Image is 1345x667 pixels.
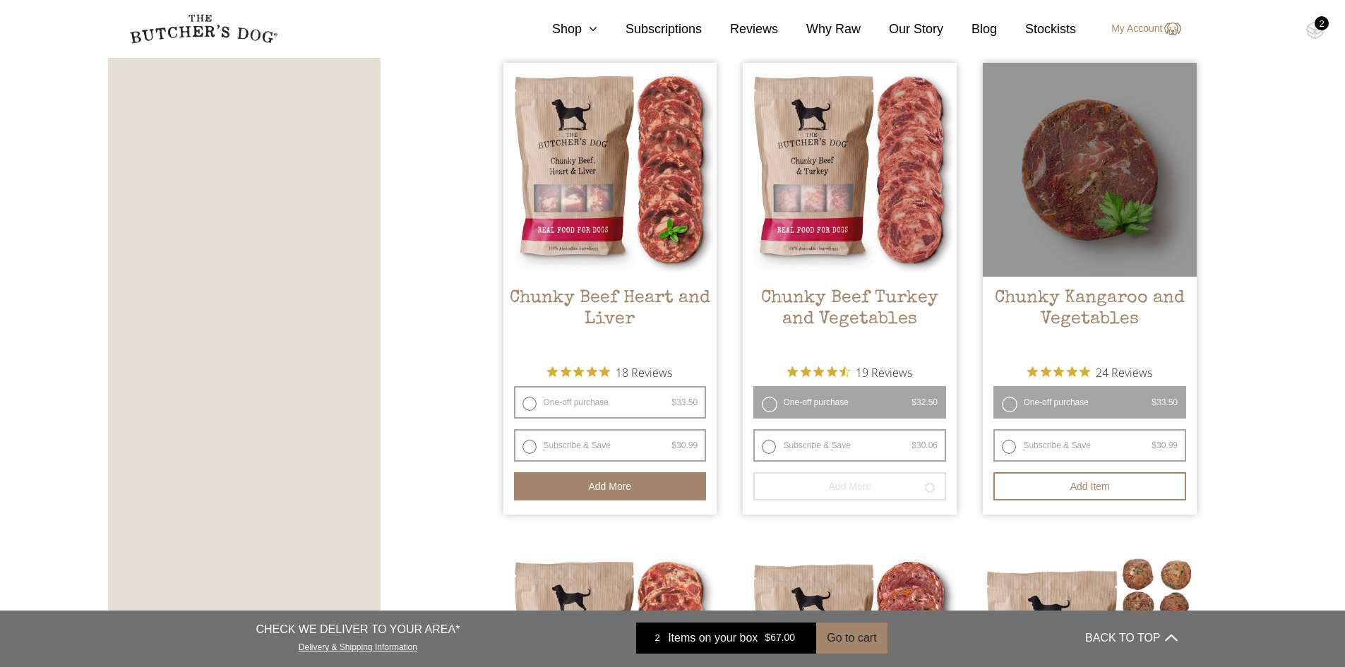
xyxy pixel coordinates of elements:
p: CHECK WE DELIVER TO YOUR AREA* [256,621,460,638]
a: Chunky Beef Heart and LiverChunky Beef Heart and Liver [503,63,717,354]
label: Subscribe & Save [514,429,707,462]
button: Add item [993,472,1186,500]
bdi: 30.99 [1152,440,1178,450]
a: Subscriptions [597,20,702,39]
span: Items on your box [668,630,758,647]
span: $ [1152,440,1156,450]
a: Shop [524,20,597,39]
span: $ [1152,397,1156,407]
button: Rated 4.8 out of 5 stars from 24 reviews. Jump to reviews. [1027,361,1152,383]
button: BACK TO TOP [1085,621,1177,655]
bdi: 33.50 [671,397,698,407]
label: Subscribe & Save [993,429,1186,462]
a: 2 Items on your box $67.00 [636,623,816,654]
a: Chunky Beef Turkey and VegetablesChunky Beef Turkey and Vegetables [743,63,957,354]
span: $ [671,440,676,450]
bdi: 67.00 [765,632,795,644]
button: Go to cart [816,623,887,654]
button: Add more [514,472,707,500]
span: 19 Reviews [856,361,912,383]
bdi: 30.06 [911,440,938,450]
span: $ [911,440,916,450]
a: Stockists [997,20,1076,39]
a: Chunky Kangaroo and Vegetables [983,63,1197,354]
span: $ [911,397,916,407]
a: Delivery & Shipping Information [299,639,417,652]
span: $ [765,632,770,644]
a: Why Raw [778,20,861,39]
span: $ [671,397,676,407]
a: Blog [943,20,997,39]
img: TBD_Cart-Empty.png [1306,21,1324,40]
button: Rated 4.7 out of 5 stars from 19 reviews. Jump to reviews. [787,361,912,383]
img: Chunky Beef Heart and Liver [503,63,717,277]
div: 2 [647,631,668,645]
h2: Chunky Beef Turkey and Vegetables [743,288,957,354]
a: My Account [1097,20,1180,37]
span: 18 Reviews [616,361,672,383]
h2: Chunky Kangaroo and Vegetables [983,288,1197,354]
a: Reviews [702,20,778,39]
bdi: 30.99 [671,440,698,450]
label: One-off purchase [753,386,946,419]
label: Subscribe & Save [753,429,946,462]
img: Chunky Beef Turkey and Vegetables [743,63,957,277]
bdi: 33.50 [1152,397,1178,407]
button: Add more [753,472,946,500]
div: 2 [1315,16,1329,30]
bdi: 32.50 [911,397,938,407]
span: 24 Reviews [1096,361,1152,383]
label: One-off purchase [514,386,707,419]
label: One-off purchase [993,386,1186,419]
button: Rated 4.9 out of 5 stars from 18 reviews. Jump to reviews. [547,361,672,383]
h2: Chunky Beef Heart and Liver [503,288,717,354]
a: Our Story [861,20,943,39]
